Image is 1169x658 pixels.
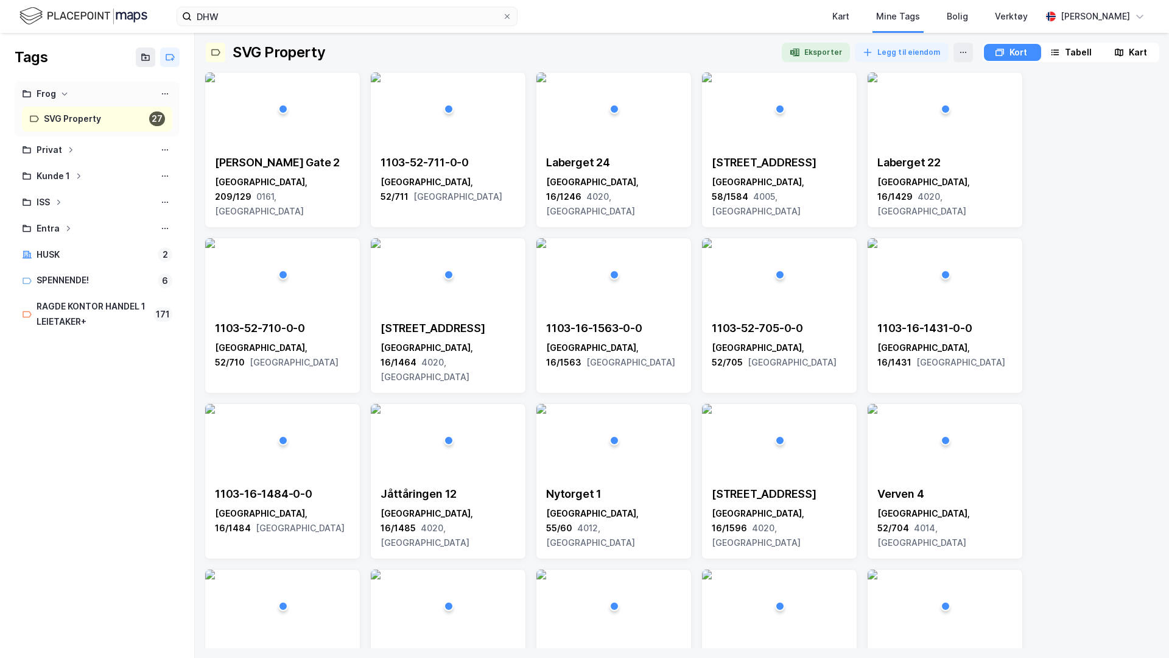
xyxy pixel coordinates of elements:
div: [GEOGRAPHIC_DATA], 16/1484 [215,506,350,536]
img: 256x120 [702,238,712,248]
span: 4020, [GEOGRAPHIC_DATA] [381,357,469,382]
div: Tags [15,48,47,67]
img: 256x120 [702,73,712,82]
a: SVG Property27 [22,107,172,132]
div: [PERSON_NAME] Gate 2 [215,155,350,170]
div: Verven 4 [877,487,1013,501]
div: [GEOGRAPHIC_DATA], 16/1563 [546,341,681,370]
span: [GEOGRAPHIC_DATA] [586,357,675,367]
div: Laberget 24 [546,155,681,170]
div: Jåttåringen 12 [381,487,516,501]
img: 256x120 [205,73,215,82]
div: Kunde 1 [37,169,70,184]
div: SVG Property [233,43,325,62]
span: [GEOGRAPHIC_DATA] [413,191,502,202]
img: 256x120 [371,404,381,414]
div: 1103-16-1484-0-0 [215,487,350,501]
img: 256x120 [536,238,546,248]
button: Legg til eiendom [855,43,949,62]
span: 4012, [GEOGRAPHIC_DATA] [546,523,635,548]
img: 256x120 [868,570,877,579]
div: [GEOGRAPHIC_DATA], 52/705 [712,341,847,370]
img: 256x120 [868,404,877,414]
div: Kontrollprogram for chat [1108,600,1169,658]
div: RAGDE KONTOR HANDEL 1 LEIETAKER+ [37,299,149,330]
div: [GEOGRAPHIC_DATA], 55/60 [546,506,681,550]
input: Søk på adresse, matrikkel, gårdeiere, leietakere eller personer [192,7,502,26]
img: logo.f888ab2527a4732fd821a326f86c7f29.svg [19,5,147,27]
div: Privat [37,143,62,158]
div: [GEOGRAPHIC_DATA], 58/1584 [712,175,847,219]
span: [GEOGRAPHIC_DATA] [250,357,339,367]
a: RAGDE KONTOR HANDEL 1 LEIETAKER+171 [15,294,180,334]
div: ISS [37,195,50,210]
div: [STREET_ADDRESS] [381,321,516,336]
div: [GEOGRAPHIC_DATA], 16/1246 [546,175,681,219]
span: 4020, [GEOGRAPHIC_DATA] [546,191,635,216]
img: 256x120 [536,404,546,414]
span: 4005, [GEOGRAPHIC_DATA] [712,191,801,216]
div: Kart [832,9,849,24]
div: [PERSON_NAME] [1061,9,1130,24]
div: 6 [158,274,172,288]
div: 2 [158,247,172,262]
div: [GEOGRAPHIC_DATA], 52/710 [215,341,350,370]
div: [GEOGRAPHIC_DATA], 209/129 [215,175,350,219]
span: [GEOGRAPHIC_DATA] [748,357,837,367]
div: Mine Tags [876,9,920,24]
img: 256x120 [702,570,712,579]
div: Kort [1009,45,1027,60]
img: 256x120 [868,238,877,248]
span: [GEOGRAPHIC_DATA] [256,523,345,533]
div: [GEOGRAPHIC_DATA], 52/711 [381,175,516,204]
img: 256x120 [205,238,215,248]
span: 4020, [GEOGRAPHIC_DATA] [381,523,469,548]
span: 4020, [GEOGRAPHIC_DATA] [877,191,966,216]
div: Laberget 22 [877,155,1013,170]
div: Kart [1129,45,1147,60]
div: 27 [149,111,165,126]
iframe: Chat Widget [1108,600,1169,658]
div: [STREET_ADDRESS] [712,487,847,501]
img: 256x120 [702,404,712,414]
a: SPENNENDE!6 [15,268,180,293]
a: HUSK2 [15,242,180,267]
button: Eksporter [782,43,850,62]
div: Entra [37,221,60,236]
div: Verktøy [995,9,1028,24]
div: 1103-52-711-0-0 [381,155,516,170]
span: 0161, [GEOGRAPHIC_DATA] [215,191,304,216]
div: 1103-16-1431-0-0 [877,321,1013,336]
div: [GEOGRAPHIC_DATA], 16/1485 [381,506,516,550]
div: 1103-52-705-0-0 [712,321,847,336]
div: HUSK [37,247,153,263]
span: [GEOGRAPHIC_DATA] [916,357,1005,367]
div: SPENNENDE! [37,273,153,288]
div: [GEOGRAPHIC_DATA], 16/1429 [877,175,1013,219]
div: 1103-16-1563-0-0 [546,321,681,336]
img: 256x120 [371,73,381,82]
img: 256x120 [371,238,381,248]
img: 256x120 [205,404,215,414]
img: 256x120 [868,73,877,82]
div: [GEOGRAPHIC_DATA], 16/1596 [712,506,847,550]
img: 256x120 [536,73,546,82]
div: [GEOGRAPHIC_DATA], 16/1431 [877,341,1013,370]
div: Tabell [1065,45,1092,60]
div: [GEOGRAPHIC_DATA], 16/1464 [381,341,516,384]
div: Bolig [947,9,968,24]
div: 171 [153,307,172,322]
div: SVG Property [44,111,144,127]
div: 1103-52-710-0-0 [215,321,350,336]
img: 256x120 [205,570,215,579]
img: 256x120 [536,570,546,579]
div: Nytorget 1 [546,487,681,501]
div: Frog [37,87,56,102]
span: 4014, [GEOGRAPHIC_DATA] [877,523,966,548]
div: [GEOGRAPHIC_DATA], 52/704 [877,506,1013,550]
div: [STREET_ADDRESS] [712,155,847,170]
img: 256x120 [371,570,381,579]
span: 4020, [GEOGRAPHIC_DATA] [712,523,801,548]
